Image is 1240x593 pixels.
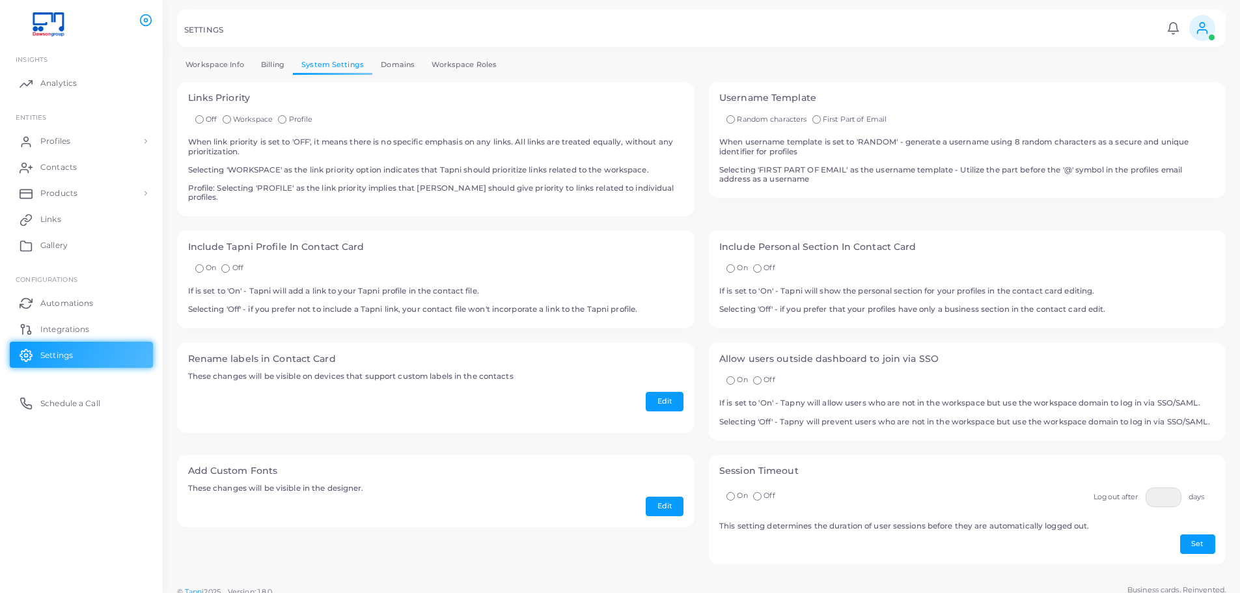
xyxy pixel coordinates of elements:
span: On [737,375,747,384]
img: logo [12,12,84,36]
h4: Username Template [719,92,1215,103]
button: Edit [646,497,683,516]
span: Integrations [40,324,89,335]
span: Profile [289,115,313,124]
button: Edit [646,392,683,411]
a: Settings [10,342,153,368]
span: Off [232,263,243,272]
h5: When link priority is set to 'OFF', it means there is no specific emphasis on any links. All link... [188,137,684,202]
h5: If is set to 'On' - Tapni will show the personal section for your profiles in the contact card ed... [719,286,1215,314]
span: Analytics [40,77,77,89]
span: Off [764,491,775,500]
h5: If is set to 'On' - Tapni will add a link to your Tapni profile in the contact file. Selecting 'O... [188,286,684,314]
span: Configurations [16,275,77,283]
label: Logout after [1094,492,1138,503]
span: Schedule a Call [40,398,100,409]
span: First Part of Email [823,115,887,124]
span: Contacts [40,161,77,173]
span: Products [40,187,77,199]
span: On [737,491,747,500]
button: Set [1180,534,1215,554]
label: days [1189,492,1204,503]
h5: These changes will be visible on devices that support custom labels in the contacts [188,372,684,381]
a: Gallery [10,232,153,258]
a: System Settings [293,55,372,74]
span: Profiles [40,135,70,147]
span: Random characters [737,115,806,124]
span: ENTITIES [16,113,46,121]
span: Off [206,115,217,124]
a: Links [10,206,153,232]
h4: Allow users outside dashboard to join via SSO [719,353,1215,365]
span: Off [764,375,775,384]
a: Products [10,180,153,206]
span: Workspace [233,115,273,124]
span: On [737,263,747,272]
h5: This setting determines the duration of user sessions before they are automatically logged out. [719,521,1215,531]
span: On [206,263,216,272]
a: Workspace Roles [423,55,505,74]
span: Off [764,263,775,272]
span: Automations [40,297,93,309]
a: Billing [253,55,293,74]
h5: If is set to 'On' - Tapny will allow users who are not in the workspace but use the workspace dom... [719,398,1215,426]
h5: These changes will be visible in the designer. [188,484,684,493]
h5: When username template is set to 'RANDOM' - generate a username using 8 random characters as a se... [719,137,1215,184]
a: Analytics [10,70,153,96]
a: Schedule a Call [10,390,153,416]
span: Settings [40,350,73,361]
a: Integrations [10,316,153,342]
a: Automations [10,290,153,316]
h4: Include Personal Section In Contact Card [719,241,1215,253]
span: Links [40,214,61,225]
h5: SETTINGS [184,25,223,34]
h4: Add Custom Fonts [188,465,684,476]
h4: Links Priority [188,92,684,103]
a: Workspace Info [177,55,253,74]
h4: Session Timeout [719,465,1215,476]
h4: Rename labels in Contact Card [188,353,684,365]
a: Domains [372,55,423,74]
span: Gallery [40,240,68,251]
span: INSIGHTS [16,55,48,63]
a: Profiles [10,128,153,154]
h4: Include Tapni Profile In Contact Card [188,241,684,253]
a: Contacts [10,154,153,180]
